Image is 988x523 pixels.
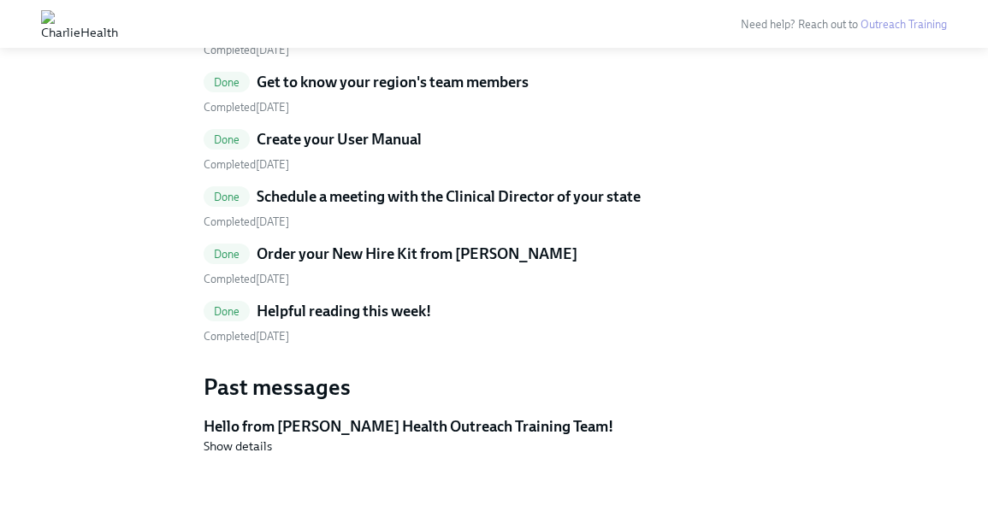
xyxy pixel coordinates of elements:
[204,76,251,89] span: Done
[204,248,251,261] span: Done
[861,18,947,31] a: Outreach Training
[257,129,422,150] h5: Create your User Manual
[257,301,431,321] h5: Helpful reading this week!
[204,129,785,173] a: DoneCreate your User Manual Completed[DATE]
[204,301,785,344] a: DoneHelpful reading this week! Completed[DATE]
[204,372,785,403] h3: Past messages
[204,416,785,437] h5: Hello from [PERSON_NAME] Health Outreach Training Team!
[204,330,289,343] span: Thursday, August 21st 2025, 11:05 am
[204,158,289,171] span: Thursday, August 21st 2025, 11:33 am
[204,44,289,56] span: Thursday, August 21st 2025, 10:44 am
[204,72,785,115] a: DoneGet to know your region's team members Completed[DATE]
[204,101,289,114] span: Thursday, August 21st 2025, 10:47 am
[204,244,785,287] a: DoneOrder your New Hire Kit from [PERSON_NAME] Completed[DATE]
[204,438,272,455] button: Show details
[204,133,251,146] span: Done
[257,72,529,92] h5: Get to know your region's team members
[741,18,947,31] span: Need help? Reach out to
[204,305,251,318] span: Done
[41,10,118,38] img: CharlieHealth
[204,191,251,203] span: Done
[204,186,785,230] a: DoneSchedule a meeting with the Clinical Director of your state Completed[DATE]
[257,186,641,207] h5: Schedule a meeting with the Clinical Director of your state
[204,215,289,228] span: Thursday, August 21st 2025, 10:48 am
[257,244,577,264] h5: Order your New Hire Kit from [PERSON_NAME]
[204,273,289,285] span: Completed [DATE]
